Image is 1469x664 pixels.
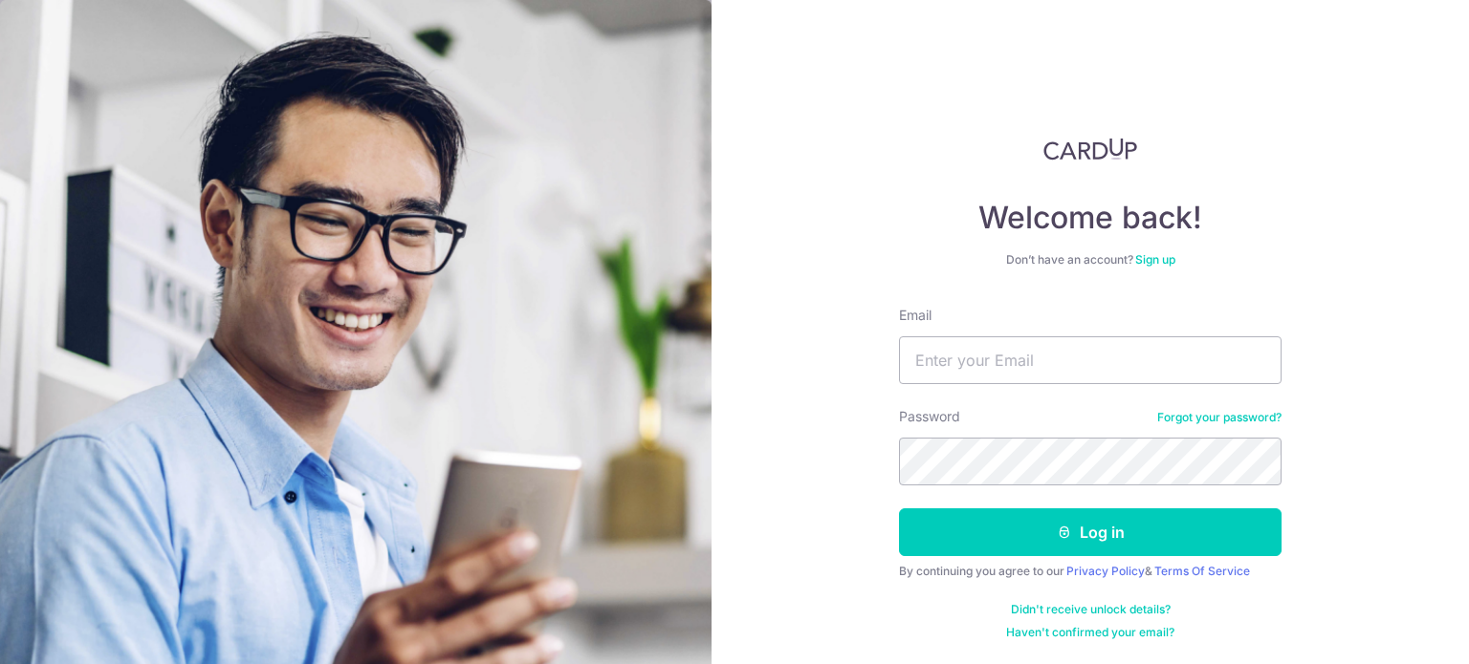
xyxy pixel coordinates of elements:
label: Password [899,407,960,426]
a: Haven't confirmed your email? [1006,625,1174,640]
button: Log in [899,508,1282,556]
img: CardUp Logo [1043,138,1137,161]
a: Terms Of Service [1154,564,1250,578]
a: Forgot your password? [1157,410,1282,425]
div: By continuing you agree to our & [899,564,1282,579]
label: Email [899,306,932,325]
h4: Welcome back! [899,199,1282,237]
input: Enter your Email [899,336,1282,384]
div: Don’t have an account? [899,252,1282,268]
a: Didn't receive unlock details? [1011,602,1171,617]
a: Sign up [1135,252,1175,267]
a: Privacy Policy [1066,564,1145,578]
